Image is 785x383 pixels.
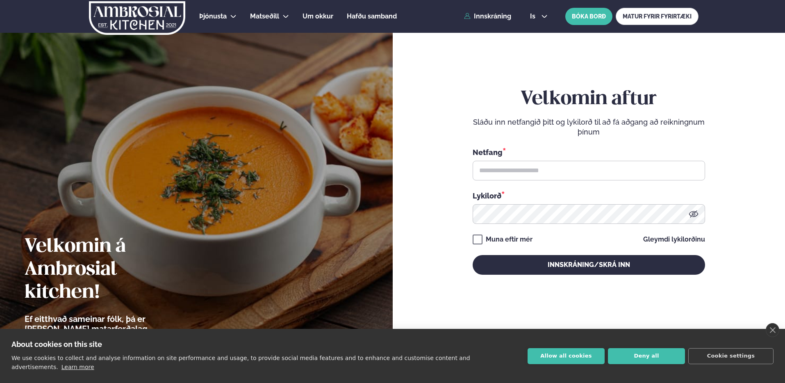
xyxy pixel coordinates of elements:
a: Innskráning [464,13,511,20]
span: Þjónusta [199,12,227,20]
span: is [530,13,538,20]
strong: About cookies on this site [11,340,102,349]
button: Innskráning/Skrá inn [473,255,705,275]
img: logo [88,1,186,35]
span: Um okkur [303,12,333,20]
button: is [523,13,554,20]
button: BÓKA BORÐ [565,8,612,25]
a: Þjónusta [199,11,227,21]
a: Um okkur [303,11,333,21]
span: Hafðu samband [347,12,397,20]
span: Matseðill [250,12,279,20]
p: Sláðu inn netfangið þitt og lykilorð til að fá aðgang að reikningnum þínum [473,117,705,137]
a: Matseðill [250,11,279,21]
p: We use cookies to collect and analyse information on site performance and usage, to provide socia... [11,355,470,370]
button: Deny all [608,348,685,364]
a: MATUR FYRIR FYRIRTÆKI [616,8,699,25]
div: Netfang [473,147,705,157]
button: Cookie settings [688,348,774,364]
p: Ef eitthvað sameinar fólk, þá er [PERSON_NAME] matarferðalag. [25,314,195,334]
a: Learn more [61,364,94,370]
a: close [766,323,779,337]
button: Allow all cookies [528,348,605,364]
a: Gleymdi lykilorðinu [643,236,705,243]
h2: Velkomin aftur [473,88,705,111]
h2: Velkomin á Ambrosial kitchen! [25,235,195,304]
div: Lykilorð [473,190,705,201]
a: Hafðu samband [347,11,397,21]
